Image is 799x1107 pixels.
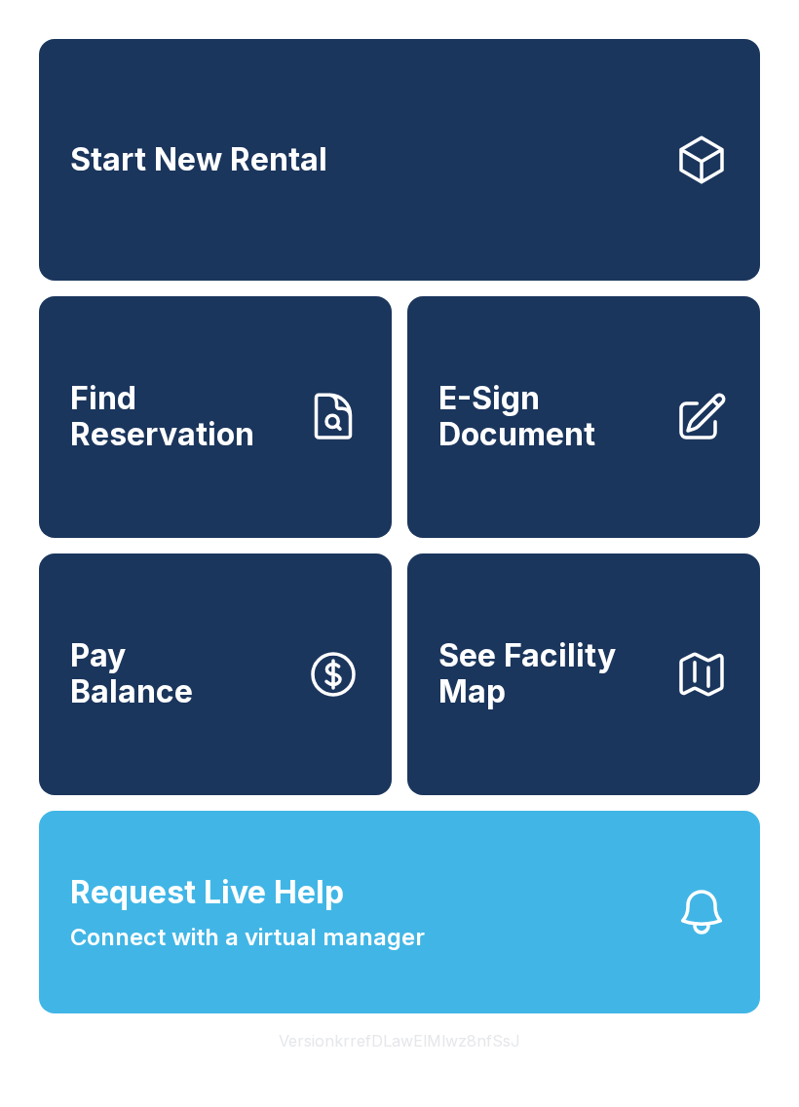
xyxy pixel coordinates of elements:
a: Find Reservation [39,296,392,538]
button: PayBalance [39,553,392,795]
a: Start New Rental [39,39,760,281]
a: E-Sign Document [407,296,760,538]
span: E-Sign Document [438,381,659,452]
span: Pay Balance [70,638,193,709]
button: VersionkrrefDLawElMlwz8nfSsJ [263,1013,536,1068]
span: See Facility Map [438,638,659,709]
span: Connect with a virtual manager [70,920,425,955]
span: Find Reservation [70,381,290,452]
span: Start New Rental [70,142,327,178]
button: Request Live HelpConnect with a virtual manager [39,811,760,1013]
span: Request Live Help [70,869,344,916]
button: See Facility Map [407,553,760,795]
